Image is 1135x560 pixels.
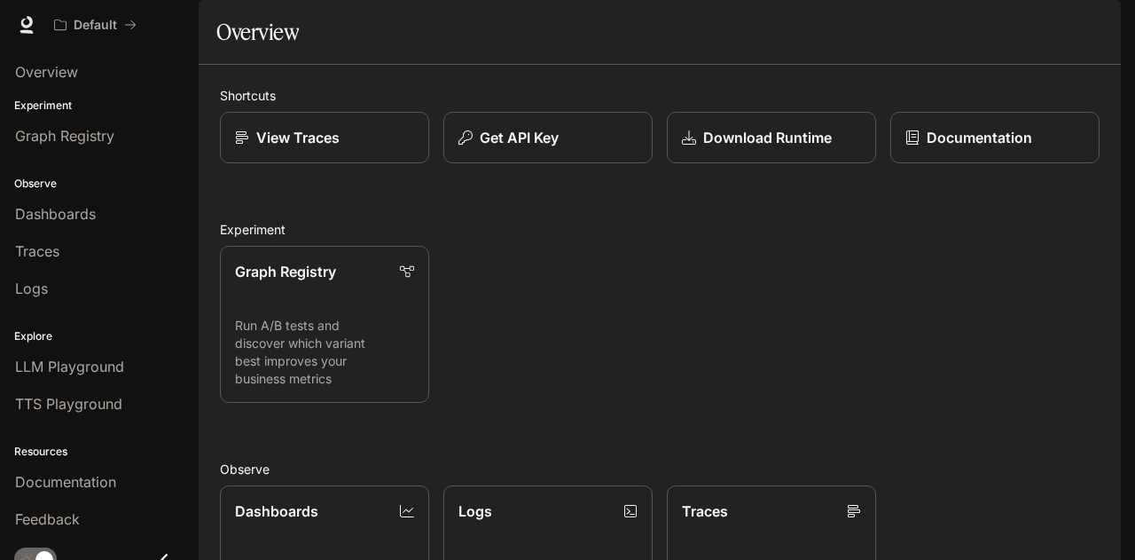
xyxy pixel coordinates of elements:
button: All workspaces [46,7,145,43]
button: Get API Key [443,112,653,163]
h2: Experiment [220,220,1100,239]
h1: Overview [216,14,299,50]
a: Download Runtime [667,112,876,163]
p: Graph Registry [235,261,336,282]
a: View Traces [220,112,429,163]
a: Documentation [890,112,1100,163]
p: Dashboards [235,501,318,522]
p: Documentation [927,127,1032,148]
p: Run A/B tests and discover which variant best improves your business metrics [235,317,414,388]
p: Traces [682,501,728,522]
p: Default [74,18,117,33]
p: Logs [458,501,492,522]
p: Get API Key [480,127,559,148]
h2: Shortcuts [220,86,1100,105]
h2: Observe [220,460,1100,478]
a: Graph RegistryRun A/B tests and discover which variant best improves your business metrics [220,246,429,403]
p: View Traces [256,127,340,148]
p: Download Runtime [703,127,832,148]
